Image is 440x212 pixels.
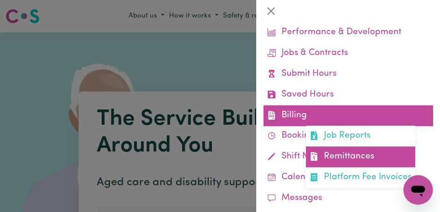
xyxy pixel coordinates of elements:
[403,175,433,205] iframe: Button to launch messaging window
[264,146,433,167] a: Shift Notes
[264,105,433,126] a: BillingJob ReportsRemittancesPlatform Fee Invoices
[306,167,415,188] a: Platform Fee Invoices
[264,4,278,18] button: Close
[264,22,433,43] a: Performance & Development
[264,126,433,146] a: Bookings
[306,146,415,167] a: Remittances
[264,43,433,64] a: Jobs & Contracts
[264,167,433,188] a: Calendar
[264,85,433,105] a: Saved Hours
[264,64,433,85] a: Submit Hours
[306,126,415,146] a: Job Reports
[264,188,433,209] a: Messages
